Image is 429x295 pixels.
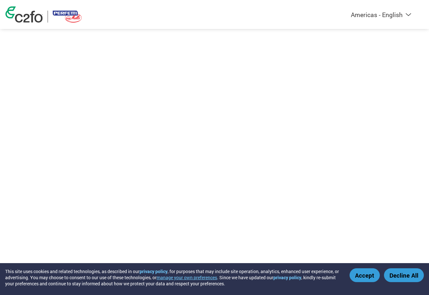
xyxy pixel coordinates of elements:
[5,268,340,287] div: This site uses cookies and related technologies, as described in our , for purposes that may incl...
[140,268,168,274] a: privacy policy
[273,274,301,281] a: privacy policy
[5,6,43,23] img: c2fo logo
[350,268,380,282] button: Accept
[157,274,217,281] button: manage your own preferences
[53,11,82,23] img: Perfetti Van Melle
[384,268,424,282] button: Decline All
